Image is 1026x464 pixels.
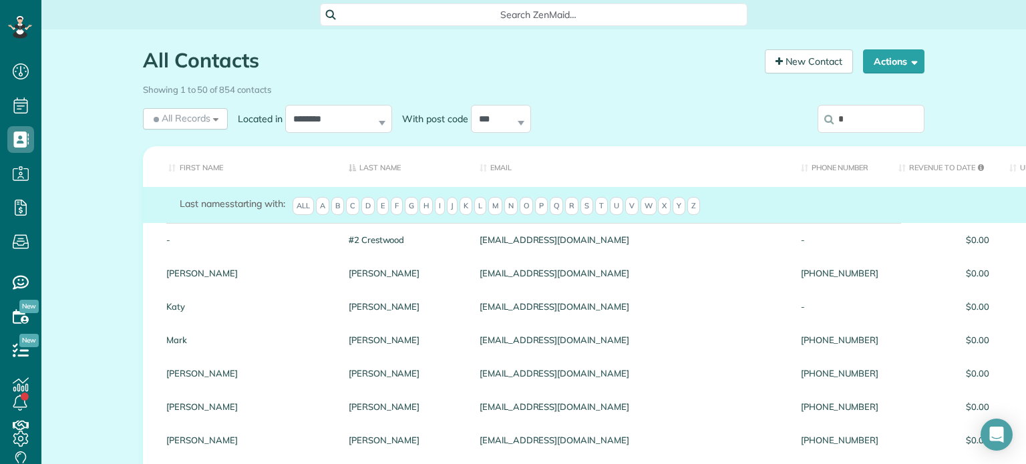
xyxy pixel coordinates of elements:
div: Showing 1 to 50 of 854 contacts [143,78,924,96]
span: New [19,300,39,313]
th: First Name: activate to sort column ascending [143,146,339,187]
div: [PHONE_NUMBER] [791,390,888,423]
div: [EMAIL_ADDRESS][DOMAIN_NAME] [470,290,791,323]
a: - [166,235,329,244]
a: [PERSON_NAME] [166,369,329,378]
span: N [504,197,518,216]
span: Last names [180,198,230,210]
span: B [331,197,344,216]
span: All [293,197,314,216]
span: L [474,197,486,216]
div: [EMAIL_ADDRESS][DOMAIN_NAME] [470,323,791,357]
div: [EMAIL_ADDRESS][DOMAIN_NAME] [470,256,791,290]
label: Located in [228,112,285,126]
span: $0.00 [898,402,989,411]
span: F [391,197,403,216]
span: $0.00 [898,302,989,311]
span: V [625,197,639,216]
span: Y [673,197,685,216]
span: H [419,197,433,216]
span: I [435,197,445,216]
span: X [658,197,671,216]
span: S [580,197,593,216]
div: [PHONE_NUMBER] [791,423,888,457]
a: [PERSON_NAME] [166,435,329,445]
h1: All Contacts [143,49,755,71]
span: $0.00 [898,335,989,344]
span: T [595,197,608,216]
th: Email: activate to sort column ascending [470,146,791,187]
span: All Records [151,111,210,125]
button: Actions [863,49,924,73]
span: $0.00 [898,435,989,445]
span: C [346,197,359,216]
div: - [791,290,888,323]
span: New [19,334,39,347]
span: $0.00 [898,369,989,378]
a: Katy [166,302,329,311]
span: R [565,197,578,216]
div: Open Intercom Messenger [981,419,1013,451]
span: A [316,197,329,216]
span: $0.00 [898,268,989,278]
a: [PERSON_NAME] [166,268,329,278]
div: [EMAIL_ADDRESS][DOMAIN_NAME] [470,357,791,390]
th: Revenue to Date: activate to sort column ascending [888,146,999,187]
a: [PERSON_NAME] [349,435,460,445]
span: K [460,197,472,216]
a: [PERSON_NAME] [349,302,460,311]
a: [PERSON_NAME] [349,268,460,278]
div: [EMAIL_ADDRESS][DOMAIN_NAME] [470,423,791,457]
span: $0.00 [898,235,989,244]
span: D [361,197,375,216]
span: P [535,197,548,216]
div: [EMAIL_ADDRESS][DOMAIN_NAME] [470,390,791,423]
span: Q [550,197,563,216]
div: [EMAIL_ADDRESS][DOMAIN_NAME] [470,223,791,256]
a: [PERSON_NAME] [349,369,460,378]
span: G [405,197,418,216]
span: W [641,197,657,216]
a: [PERSON_NAME] [349,402,460,411]
a: [PERSON_NAME] [166,402,329,411]
span: U [610,197,623,216]
span: E [377,197,389,216]
div: - [791,223,888,256]
div: [PHONE_NUMBER] [791,256,888,290]
div: [PHONE_NUMBER] [791,323,888,357]
label: With post code [392,112,471,126]
th: Last Name: activate to sort column descending [339,146,470,187]
th: Phone number: activate to sort column ascending [791,146,888,187]
span: M [488,197,502,216]
div: [PHONE_NUMBER] [791,357,888,390]
a: #2 Crestwood [349,235,460,244]
span: O [520,197,533,216]
span: J [447,197,458,216]
a: Mark [166,335,329,344]
a: New Contact [765,49,853,73]
a: [PERSON_NAME] [349,335,460,344]
span: Z [687,197,700,216]
label: starting with: [180,197,285,210]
